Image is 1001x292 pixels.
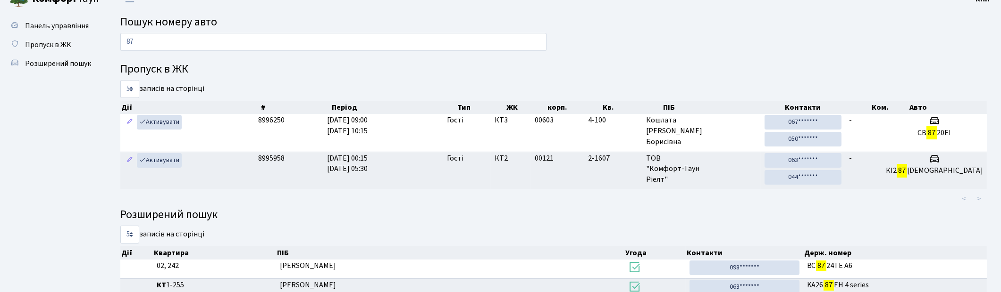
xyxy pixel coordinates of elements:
a: Активувати [137,115,182,130]
span: КТ2 [495,153,527,164]
span: [DATE] 00:15 [DATE] 05:30 [327,153,368,174]
span: 8995958 [258,153,285,163]
span: [PERSON_NAME] [280,280,336,290]
h5: КІ2 [DEMOGRAPHIC_DATA] [886,166,983,175]
span: ТОВ "Комфорт-Таун Ріелт" [646,153,757,186]
a: Розширений пошук [5,54,99,73]
a: Редагувати [124,115,135,130]
a: Редагувати [124,153,135,168]
th: корп. [547,101,602,114]
select: записів на сторінці [120,226,139,243]
span: КТ3 [495,115,527,126]
span: [PERSON_NAME] [280,260,336,271]
a: Панель управління [5,16,99,35]
h4: Розширений пошук [120,208,987,222]
th: Період [331,101,456,114]
th: Дії [120,101,260,114]
a: Пропуск в ЖК [5,35,99,54]
th: Ком. [871,101,908,114]
th: # [260,101,331,114]
span: 8996250 [258,115,285,125]
span: [DATE] 09:00 [DATE] 10:15 [327,115,368,136]
span: Пропуск в ЖК [25,40,71,50]
span: 1-255 [157,280,272,291]
mark: 87 [824,278,834,292]
th: Контакти [784,101,871,114]
th: Контакти [686,246,803,260]
label: записів на сторінці [120,80,204,98]
label: записів на сторінці [120,226,204,243]
th: Квартира [153,246,276,260]
th: Авто [908,101,987,114]
h4: Пропуск в ЖК [120,63,987,76]
a: Активувати [137,153,182,168]
h5: СВ 20ЕІ [886,129,983,138]
span: KA26 EH 4 series [807,280,983,291]
th: Угода [624,246,686,260]
span: 00603 [535,115,554,125]
th: Тип [456,101,505,114]
span: 4-100 [588,115,639,126]
th: ПІБ [276,246,624,260]
span: BC 24TE A6 [807,260,983,271]
span: Розширений пошук [25,58,91,69]
mark: 87 [816,259,826,272]
span: Гості [447,153,463,164]
span: - [849,153,852,163]
th: ЖК [505,101,547,114]
th: Держ. номер [803,246,987,260]
th: Дії [120,246,153,260]
span: Пошук номеру авто [120,14,217,30]
select: записів на сторінці [120,80,139,98]
mark: 87 [926,126,937,139]
th: Кв. [602,101,662,114]
span: 02, 242 [157,260,272,271]
span: - [849,115,852,125]
span: Кошлата [PERSON_NAME] Борисівна [646,115,757,147]
input: Пошук [120,33,547,51]
span: Гості [447,115,463,126]
mark: 87 [897,164,907,177]
b: КТ [157,280,166,290]
span: 00121 [535,153,554,163]
th: ПІБ [662,101,784,114]
span: Панель управління [25,21,89,31]
span: 2-1607 [588,153,639,164]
